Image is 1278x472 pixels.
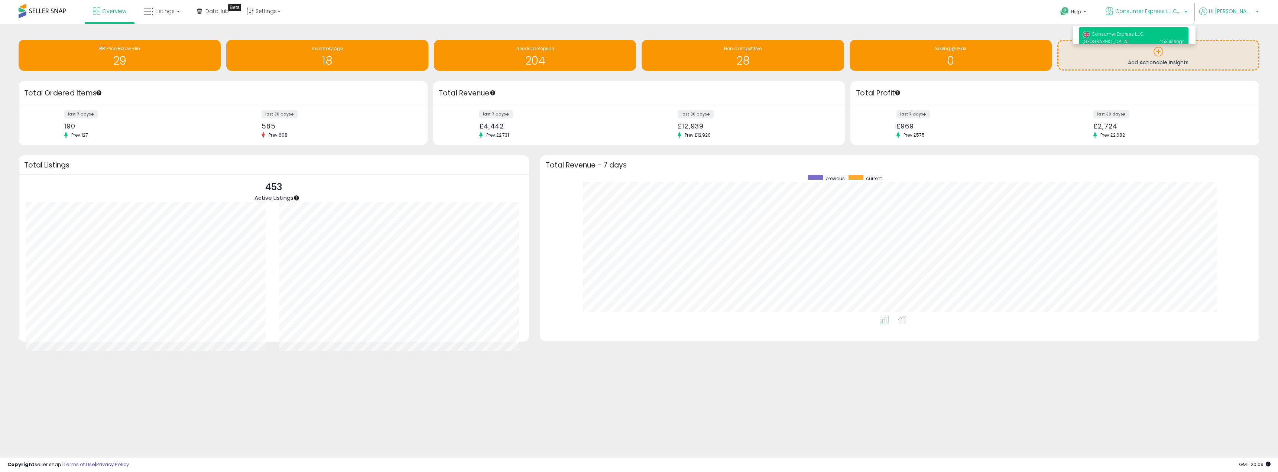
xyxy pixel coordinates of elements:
div: Tooltip anchor [293,195,300,201]
span: BB Price Below Min [99,45,140,52]
span: 453 listings [1159,38,1185,45]
div: £969 [896,122,1050,130]
a: Add Actionable Insights [1058,41,1258,69]
div: £4,442 [479,122,633,130]
h3: Total Listings [24,162,523,168]
a: Hi [PERSON_NAME] [1199,7,1259,24]
a: Inventory Age 18 [226,40,428,71]
div: Tooltip anchor [489,89,496,96]
h1: 0 [853,55,1048,67]
div: £12,939 [678,122,832,130]
span: Consumer Express L.L.C. [GEOGRAPHIC_DATA] [1115,7,1182,15]
label: last 30 days [678,110,714,118]
div: Tooltip anchor [95,89,102,96]
img: uk.png [1083,31,1090,38]
label: last 7 days [64,110,98,118]
a: BB Price Below Min 29 [19,40,221,71]
a: Non Competitive 28 [642,40,844,71]
span: Listings [155,7,175,15]
span: Prev: £2,682 [1097,132,1129,138]
h1: 28 [645,55,840,67]
span: Inventory Age [312,45,343,52]
span: Selling @ Max [935,45,966,52]
a: Help [1054,1,1094,24]
label: last 30 days [262,110,298,118]
div: 585 [262,122,415,130]
label: last 7 days [896,110,930,118]
span: Overview [102,7,126,15]
span: previous [825,175,845,182]
span: current [866,175,882,182]
a: Selling @ Max 0 [850,40,1052,71]
a: Needs to Reprice 204 [434,40,636,71]
span: Prev: 608 [265,132,291,138]
span: Non Competitive [724,45,762,52]
span: Prev: £12,920 [681,132,714,138]
span: Add Actionable Insights [1128,59,1188,66]
div: Tooltip anchor [894,89,901,96]
h1: 18 [230,55,425,67]
h1: 204 [438,55,632,67]
span: DataHub [205,7,229,15]
span: Active Listings [254,194,293,202]
div: 190 [64,122,217,130]
label: last 7 days [479,110,513,118]
i: Get Help [1060,7,1069,16]
span: Prev: £575 [900,132,928,138]
h3: Total Ordered Items [24,88,422,98]
h3: Total Revenue - 7 days [546,162,1254,168]
span: Needs to Reprice [516,45,554,52]
span: Help [1071,9,1081,15]
div: £2,724 [1093,122,1246,130]
span: Prev: 127 [68,132,92,138]
h3: Total Revenue [439,88,839,98]
span: Prev: £2,731 [483,132,513,138]
h3: Total Profit [856,88,1254,98]
div: Tooltip anchor [228,4,241,11]
h1: 29 [22,55,217,67]
label: last 30 days [1093,110,1129,118]
span: Consumer Express L.L.C. [GEOGRAPHIC_DATA] [1083,31,1144,45]
p: 453 [254,180,293,194]
span: Hi [PERSON_NAME] [1209,7,1253,15]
